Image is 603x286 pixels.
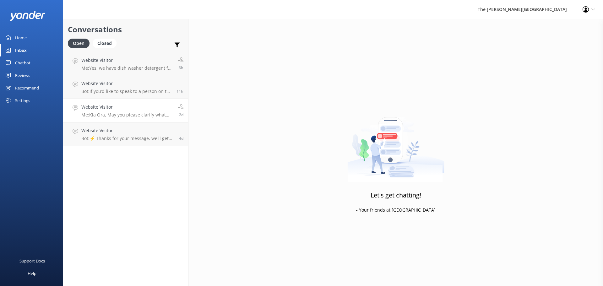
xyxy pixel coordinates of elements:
[15,44,27,57] div: Inbox
[81,89,172,94] p: Bot: If you’d like to speak to a person on the The [PERSON_NAME] team, please call [PHONE_NUMBER]...
[81,112,173,118] p: Me: Kia Ora, May you please clarify what you are enquiring about. Nga mihi nui (Kind regards), Ru...
[81,127,174,134] h4: Website Visitor
[93,39,117,48] div: Closed
[63,122,188,146] a: Website VisitorBot:⚡ Thanks for your message, we'll get back to you as soon as we can. You're als...
[81,136,174,141] p: Bot: ⚡ Thanks for your message, we'll get back to you as soon as we can. You're also welcome to k...
[15,69,30,82] div: Reviews
[371,190,421,200] h3: Let's get chatting!
[63,99,188,122] a: Website VisitorMe:Kia Ora, May you please clarify what you are enquiring about. Nga mihi nui (Kin...
[15,94,30,107] div: Settings
[81,104,173,111] h4: Website Visitor
[68,24,183,35] h2: Conversations
[63,75,188,99] a: Website VisitorBot:If you’d like to speak to a person on the The [PERSON_NAME] team, please call ...
[9,11,46,21] img: yonder-white-logo.png
[15,82,39,94] div: Recommend
[15,31,27,44] div: Home
[81,80,172,87] h4: Website Visitor
[81,65,173,71] p: Me: Yes, we have dish washer detergent for our guests
[28,267,36,280] div: Help
[68,39,90,48] div: Open
[15,57,30,69] div: Chatbot
[93,40,120,46] a: Closed
[179,136,183,141] span: Sep 24 2025 03:51am (UTC +13:00) Pacific/Auckland
[177,89,183,94] span: Sep 27 2025 11:00pm (UTC +13:00) Pacific/Auckland
[347,104,444,182] img: artwork of a man stealing a conversation from at giant smartphone
[356,207,436,213] p: - Your friends at [GEOGRAPHIC_DATA]
[179,112,183,117] span: Sep 25 2025 10:18am (UTC +13:00) Pacific/Auckland
[63,52,188,75] a: Website VisitorMe:Yes, we have dish washer detergent for our guests3h
[179,65,183,70] span: Sep 28 2025 07:35am (UTC +13:00) Pacific/Auckland
[19,255,45,267] div: Support Docs
[68,40,93,46] a: Open
[81,57,173,64] h4: Website Visitor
